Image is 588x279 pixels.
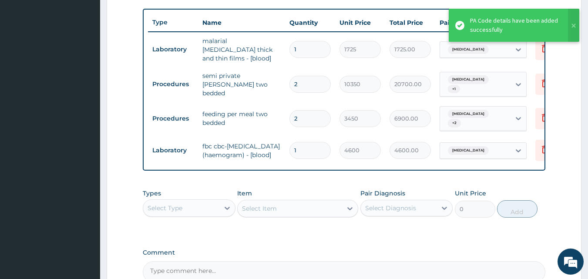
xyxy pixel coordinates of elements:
[448,110,489,118] span: [MEDICAL_DATA]
[148,14,198,30] th: Type
[16,44,35,65] img: d_794563401_company_1708531726252_794563401
[365,204,416,212] div: Select Diagnosis
[435,14,531,31] th: Pair Diagnosis
[385,14,435,31] th: Total Price
[497,200,538,218] button: Add
[148,204,182,212] div: Select Type
[448,85,460,94] span: + 1
[335,14,385,31] th: Unit Price
[448,146,489,155] span: [MEDICAL_DATA]
[455,189,486,198] label: Unit Price
[448,45,489,54] span: [MEDICAL_DATA]
[148,41,198,57] td: Laboratory
[198,105,285,131] td: feeding per meal two bedded
[148,142,198,158] td: Laboratory
[143,249,546,256] label: Comment
[360,189,405,198] label: Pair Diagnosis
[198,14,285,31] th: Name
[237,189,252,198] label: Item
[285,14,335,31] th: Quantity
[198,67,285,102] td: semi private [PERSON_NAME] two bedded
[148,76,198,92] td: Procedures
[198,32,285,67] td: malarial [MEDICAL_DATA] thick and thin films - [blood]
[448,75,489,84] span: [MEDICAL_DATA]
[50,84,120,172] span: We're online!
[448,119,461,128] span: + 2
[143,4,164,25] div: Minimize live chat window
[470,16,560,34] div: PA Code details have been added successfully
[45,49,146,60] div: Chat with us now
[4,186,166,217] textarea: Type your message and hit 'Enter'
[198,138,285,164] td: fbc cbc-[MEDICAL_DATA] (haemogram) - [blood]
[143,190,161,197] label: Types
[148,111,198,127] td: Procedures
